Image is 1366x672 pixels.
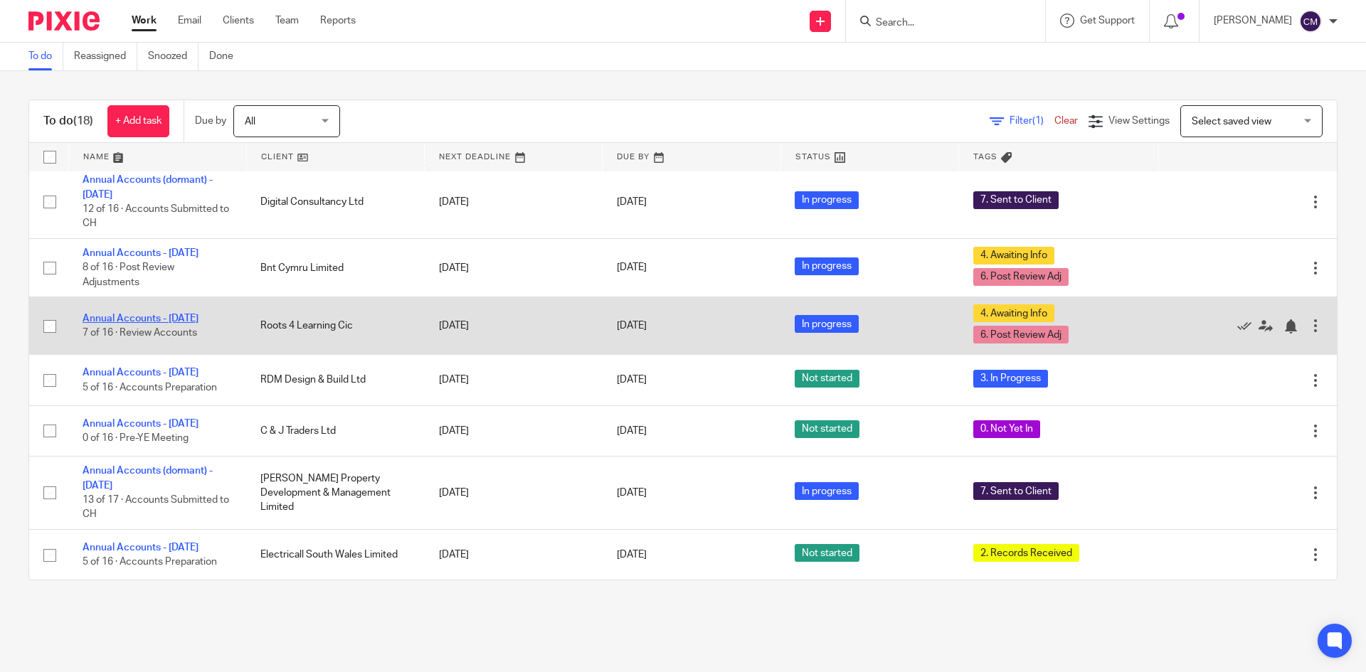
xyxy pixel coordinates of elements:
span: [DATE] [617,263,647,273]
a: Annual Accounts - [DATE] [83,248,198,258]
input: Search [874,17,1002,30]
span: Filter [1010,116,1054,126]
span: [DATE] [617,197,647,207]
span: 5 of 16 · Accounts Preparation [83,557,217,567]
span: [DATE] [617,321,647,331]
span: 4. Awaiting Info [973,304,1054,322]
span: 6. Post Review Adj [973,326,1069,343]
span: In progress [795,257,859,275]
a: Email [178,14,201,28]
td: [DATE] [425,530,603,580]
a: Annual Accounts (dormant) - [DATE] [83,175,213,199]
a: Snoozed [148,43,198,70]
span: All [245,117,255,127]
span: [DATE] [617,550,647,560]
a: Work [132,14,157,28]
span: 0. Not Yet In [973,420,1040,438]
img: Pixie [28,11,100,31]
a: Annual Accounts (dormant) - [DATE] [83,466,213,490]
span: (1) [1032,116,1044,126]
span: 0 of 16 · Pre-YE Meeting [83,433,189,443]
a: Done [209,43,244,70]
span: 5 of 16 · Accounts Preparation [83,383,217,393]
span: 2. Records Received [973,544,1079,562]
span: 7 of 16 · Review Accounts [83,329,197,338]
td: Electricall South Wales Limited [246,530,424,580]
span: 8 of 16 · Post Review Adjustments [83,263,174,288]
h1: To do [43,114,93,129]
span: 7. Sent to Client [973,482,1059,500]
td: Digital Consultancy Ltd [246,166,424,239]
span: 12 of 16 · Accounts Submitted to CH [83,204,229,229]
span: In progress [795,482,859,500]
span: In progress [795,191,859,209]
img: svg%3E [1299,10,1322,33]
a: Reports [320,14,356,28]
span: Get Support [1080,16,1135,26]
td: [DATE] [425,405,603,456]
span: (18) [73,115,93,127]
a: Clear [1054,116,1078,126]
td: C & J Traders Ltd [246,405,424,456]
a: To do [28,43,63,70]
span: 3. In Progress [973,370,1048,388]
span: [DATE] [617,488,647,498]
a: Annual Accounts - [DATE] [83,543,198,553]
td: Roots 4 Learning Cic [246,297,424,355]
span: Not started [795,420,859,438]
p: Due by [195,114,226,128]
span: Not started [795,544,859,562]
a: Mark as done [1237,319,1259,333]
span: 4. Awaiting Info [973,247,1054,265]
td: Bnt Cymru Limited [246,238,424,297]
a: Reassigned [74,43,137,70]
span: 7. Sent to Client [973,191,1059,209]
a: Clients [223,14,254,28]
td: [DATE] [425,238,603,297]
span: 6. Post Review Adj [973,268,1069,286]
a: Team [275,14,299,28]
span: Select saved view [1192,117,1271,127]
span: 13 of 17 · Accounts Submitted to CH [83,495,229,520]
td: [DATE] [425,355,603,405]
td: [DATE] [425,297,603,355]
a: + Add task [107,105,169,137]
td: RDM Design & Build Ltd [246,355,424,405]
a: Annual Accounts - [DATE] [83,419,198,429]
span: Tags [973,153,997,161]
span: [DATE] [617,375,647,385]
td: [DATE] [425,166,603,239]
a: Annual Accounts - [DATE] [83,368,198,378]
td: [DATE] [425,457,603,530]
p: [PERSON_NAME] [1214,14,1292,28]
span: [DATE] [617,426,647,436]
span: View Settings [1108,116,1170,126]
span: In progress [795,315,859,333]
a: Annual Accounts - [DATE] [83,314,198,324]
td: [PERSON_NAME] Property Development & Management Limited [246,457,424,530]
span: Not started [795,370,859,388]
